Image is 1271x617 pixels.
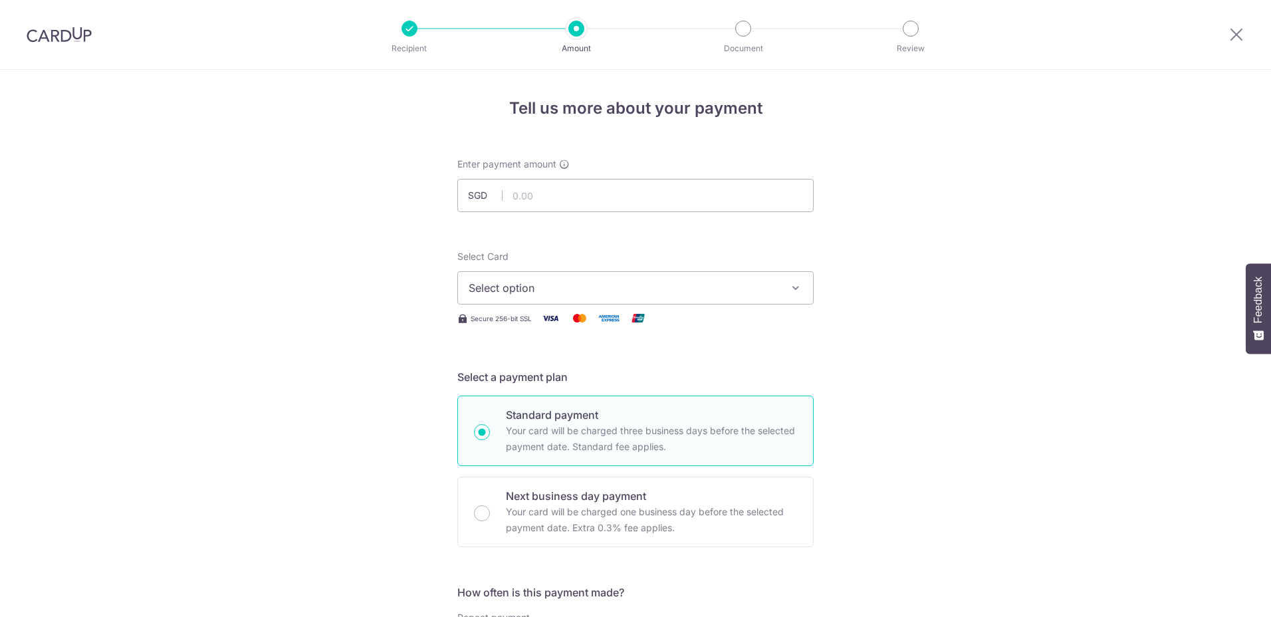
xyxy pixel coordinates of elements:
span: Feedback [1252,277,1264,323]
input: 0.00 [457,179,814,212]
span: Secure 256-bit SSL [471,313,532,324]
img: American Express [596,310,622,326]
img: Visa [537,310,564,326]
span: Enter payment amount [457,158,556,171]
button: Select option [457,271,814,305]
p: Standard payment [506,407,797,423]
h4: Tell us more about your payment [457,96,814,120]
p: Review [862,42,960,55]
img: CardUp [27,27,92,43]
p: Recipient [360,42,459,55]
span: SGD [468,189,503,202]
button: Feedback - Show survey [1246,263,1271,354]
p: Your card will be charged three business days before the selected payment date. Standard fee appl... [506,423,797,455]
img: Mastercard [566,310,593,326]
img: Union Pay [625,310,651,326]
p: Your card will be charged one business day before the selected payment date. Extra 0.3% fee applies. [506,504,797,536]
span: Select option [469,280,778,296]
h5: Select a payment plan [457,369,814,385]
p: Document [694,42,792,55]
p: Amount [527,42,626,55]
p: Next business day payment [506,488,797,504]
span: translation missing: en.payables.payment_networks.credit_card.summary.labels.select_card [457,251,509,262]
h5: How often is this payment made? [457,584,814,600]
